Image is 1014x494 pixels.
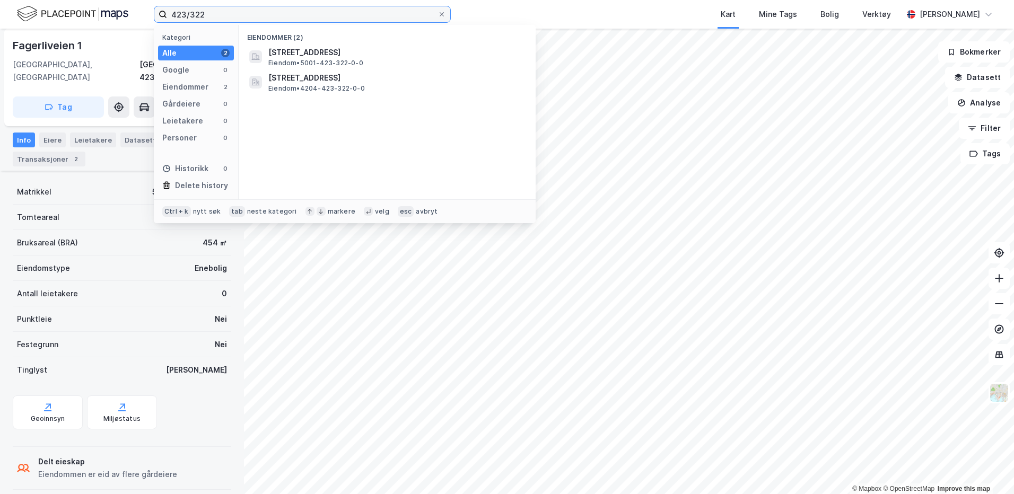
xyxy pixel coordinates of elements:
[17,262,70,275] div: Eiendomstype
[920,8,980,21] div: [PERSON_NAME]
[959,118,1010,139] button: Filter
[71,154,81,164] div: 2
[166,364,227,376] div: [PERSON_NAME]
[17,211,59,224] div: Tomteareal
[221,117,230,125] div: 0
[961,443,1014,494] iframe: Chat Widget
[268,72,523,84] span: [STREET_ADDRESS]
[17,364,47,376] div: Tinglyst
[938,485,990,492] a: Improve this map
[328,207,355,216] div: markere
[17,186,51,198] div: Matrikkel
[416,207,438,216] div: avbryt
[162,81,208,93] div: Eiendommer
[162,64,189,76] div: Google
[268,84,365,93] span: Eiendom • 4204-423-322-0-0
[167,6,438,22] input: Søk på adresse, matrikkel, gårdeiere, leietakere eller personer
[38,468,177,481] div: Eiendommen er eid av flere gårdeiere
[17,5,128,23] img: logo.f888ab2527a4732fd821a326f86c7f29.svg
[948,92,1010,113] button: Analyse
[17,338,58,351] div: Festegrunn
[247,207,297,216] div: neste kategori
[215,338,227,351] div: Nei
[221,164,230,173] div: 0
[13,37,84,54] div: Fagerliveien 1
[221,49,230,57] div: 2
[945,67,1010,88] button: Datasett
[221,83,230,91] div: 2
[162,114,203,127] div: Leietakere
[103,414,141,423] div: Miljøstatus
[398,206,414,217] div: esc
[268,59,363,67] span: Eiendom • 5001-423-322-0-0
[721,8,736,21] div: Kart
[222,287,227,300] div: 0
[13,96,104,118] button: Tag
[13,58,139,84] div: [GEOGRAPHIC_DATA], [GEOGRAPHIC_DATA]
[989,383,1009,403] img: Z
[162,33,234,41] div: Kategori
[938,41,1010,63] button: Bokmerker
[961,443,1014,494] div: Kontrollprogram for chat
[759,8,797,21] div: Mine Tags
[239,25,536,44] div: Eiendommer (2)
[193,207,221,216] div: nytt søk
[38,455,177,468] div: Delt eieskap
[13,133,35,147] div: Info
[39,133,66,147] div: Eiere
[17,287,78,300] div: Antall leietakere
[862,8,891,21] div: Verktøy
[883,485,934,492] a: OpenStreetMap
[203,236,227,249] div: 454 ㎡
[162,206,191,217] div: Ctrl + k
[221,100,230,108] div: 0
[70,133,116,147] div: Leietakere
[139,58,231,84] div: [GEOGRAPHIC_DATA], 423/322
[31,414,65,423] div: Geoinnsyn
[162,98,200,110] div: Gårdeiere
[375,207,389,216] div: velg
[268,46,523,59] span: [STREET_ADDRESS]
[13,152,85,166] div: Transaksjoner
[17,236,78,249] div: Bruksareal (BRA)
[221,134,230,142] div: 0
[195,262,227,275] div: Enebolig
[175,179,228,192] div: Delete history
[162,47,177,59] div: Alle
[820,8,839,21] div: Bolig
[215,313,227,325] div: Nei
[960,143,1010,164] button: Tags
[221,66,230,74] div: 0
[162,162,208,175] div: Historikk
[229,206,245,217] div: tab
[17,313,52,325] div: Punktleie
[152,186,227,198] div: 5001-423-322-0-0
[162,131,197,144] div: Personer
[120,133,160,147] div: Datasett
[852,485,881,492] a: Mapbox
